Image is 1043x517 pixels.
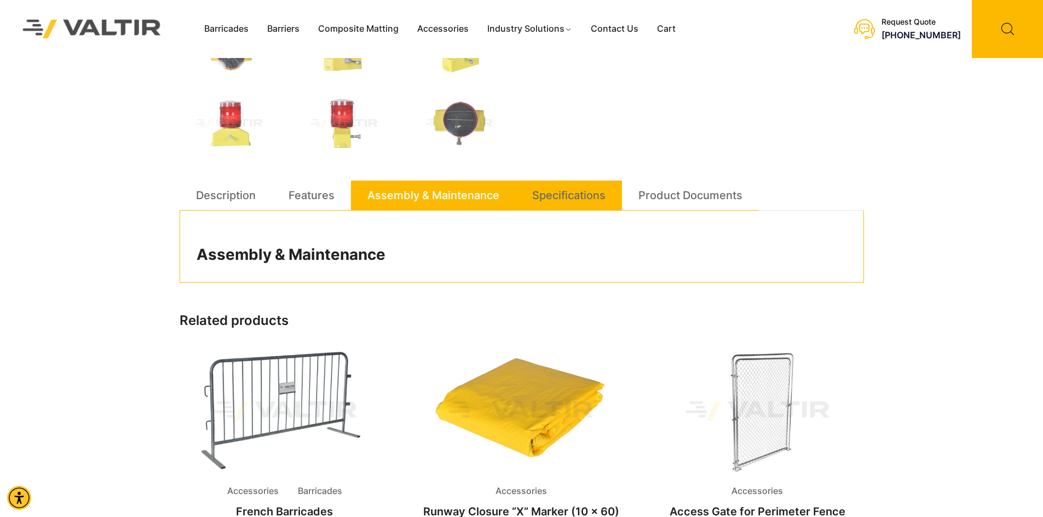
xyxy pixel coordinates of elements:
img: A red warning light mounted on a yellow base, designed for alert signals or notifications. [295,94,393,153]
a: Accessories [408,21,478,37]
a: Barriers [258,21,309,37]
a: Barricades [195,21,258,37]
a: Assembly & Maintenance [367,181,499,210]
a: Specifications [532,181,606,210]
img: Valtir Rentals [8,5,176,53]
div: Accessibility Menu [7,486,31,510]
img: Accessories [416,348,626,474]
a: Contact Us [581,21,648,37]
span: Accessories [487,483,555,499]
span: Accessories [219,483,287,499]
h2: Related products [180,313,864,329]
a: call (888) 496-3625 [881,30,961,40]
h2: Assembly & Maintenance [197,246,847,264]
img: Accessories [652,348,862,474]
img: A red warning light mounted on a yellow base, designed for alert signals. [180,94,278,153]
img: A solar-powered warning light with a round red lens and a yellow base. [410,94,508,153]
div: Request Quote [881,18,961,27]
a: Industry Solutions [478,21,581,37]
a: Features [289,181,335,210]
span: Accessories [723,483,791,499]
a: Description [196,181,256,210]
img: A metal barricade with vertical bars and a sign labeled "VALTIR" in the center. [180,348,390,474]
span: Barricades [290,483,350,499]
a: Product Documents [638,181,742,210]
a: Composite Matting [309,21,408,37]
a: Cart [648,21,685,37]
